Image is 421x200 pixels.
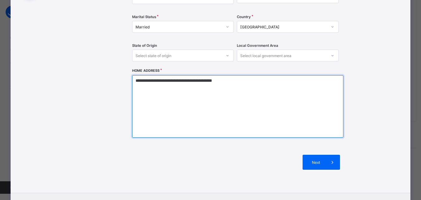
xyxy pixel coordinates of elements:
span: Country [237,15,251,19]
span: Marital Status [132,15,156,19]
div: Select state of origin [136,50,171,61]
div: Married [136,25,222,29]
div: [GEOGRAPHIC_DATA] [240,25,327,29]
span: State of Origin [132,43,157,48]
span: Next [307,160,325,165]
span: Local Government Area [237,43,278,48]
div: Select local government area [240,50,291,61]
label: Home Address [132,69,160,73]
